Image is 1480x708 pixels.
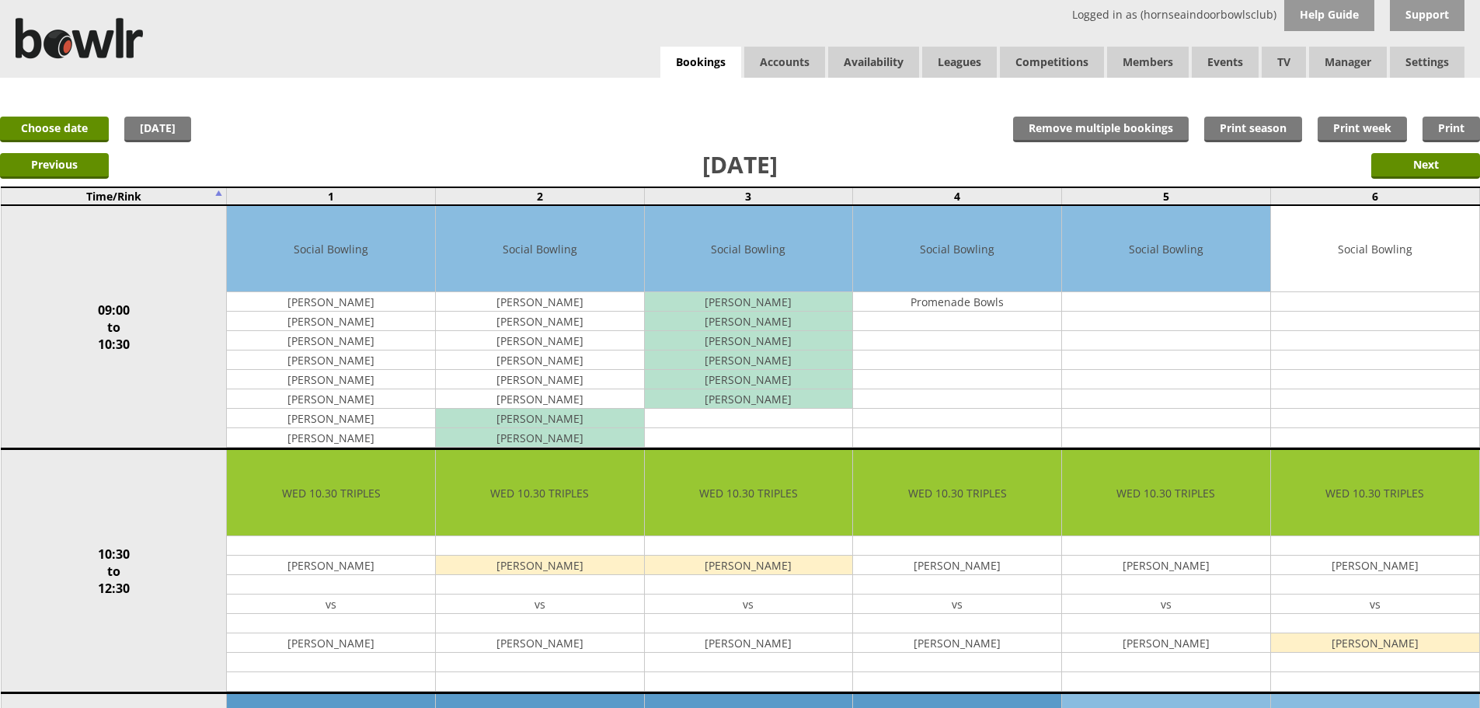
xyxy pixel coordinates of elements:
a: Print week [1318,117,1407,142]
td: vs [1271,595,1479,614]
td: WED 10.30 TRIPLES [227,450,435,536]
td: [PERSON_NAME] [436,633,644,653]
span: TV [1262,47,1306,78]
td: 3 [644,187,853,205]
td: 5 [1062,187,1271,205]
td: [PERSON_NAME] [645,312,853,331]
td: Social Bowling [645,206,853,292]
td: [PERSON_NAME] [436,351,644,370]
a: [DATE] [124,117,191,142]
td: [PERSON_NAME] [645,556,853,575]
td: [PERSON_NAME] [1271,556,1479,575]
td: [PERSON_NAME] [227,351,435,370]
span: Members [1107,47,1189,78]
td: [PERSON_NAME] [436,409,644,428]
td: 6 [1270,187,1479,205]
td: vs [853,595,1061,614]
td: WED 10.30 TRIPLES [436,450,644,536]
td: vs [1062,595,1270,614]
td: [PERSON_NAME] [645,633,853,653]
td: 2 [435,187,644,205]
td: [PERSON_NAME] [227,312,435,331]
td: [PERSON_NAME] [227,428,435,448]
td: [PERSON_NAME] [645,370,853,389]
span: Manager [1309,47,1387,78]
td: Promenade Bowls [853,292,1061,312]
td: [PERSON_NAME] [227,370,435,389]
td: [PERSON_NAME] [645,331,853,351]
td: [PERSON_NAME] [227,633,435,653]
td: [PERSON_NAME] [853,633,1061,653]
td: [PERSON_NAME] [853,556,1061,575]
span: Settings [1390,47,1464,78]
td: 1 [227,187,436,205]
td: Time/Rink [1,187,227,205]
td: vs [227,595,435,614]
span: Accounts [744,47,825,78]
td: Social Bowling [853,206,1061,292]
td: [PERSON_NAME] [227,292,435,312]
td: [PERSON_NAME] [436,370,644,389]
td: [PERSON_NAME] [436,556,644,575]
td: [PERSON_NAME] [436,428,644,448]
td: WED 10.30 TRIPLES [853,450,1061,536]
td: 09:00 to 10:30 [1,205,227,449]
td: [PERSON_NAME] [645,389,853,409]
td: [PERSON_NAME] [227,389,435,409]
td: Social Bowling [227,206,435,292]
td: [PERSON_NAME] [436,292,644,312]
td: Social Bowling [1271,206,1479,292]
a: Availability [828,47,919,78]
td: [PERSON_NAME] [227,331,435,351]
td: Social Bowling [436,206,644,292]
td: [PERSON_NAME] [645,292,853,312]
td: WED 10.30 TRIPLES [1271,450,1479,536]
td: [PERSON_NAME] [1062,633,1270,653]
a: Print season [1204,117,1302,142]
td: [PERSON_NAME] [436,331,644,351]
td: WED 10.30 TRIPLES [1062,450,1270,536]
a: Bookings [660,47,741,78]
td: [PERSON_NAME] [1062,556,1270,575]
td: [PERSON_NAME] [1271,633,1479,653]
td: [PERSON_NAME] [227,409,435,428]
td: [PERSON_NAME] [645,351,853,370]
td: [PERSON_NAME] [436,312,644,331]
td: vs [645,595,853,614]
input: Next [1371,153,1480,179]
a: Competitions [1000,47,1104,78]
td: 10:30 to 12:30 [1,449,227,693]
td: vs [436,595,644,614]
td: [PERSON_NAME] [227,556,435,575]
td: [PERSON_NAME] [436,389,644,409]
td: Social Bowling [1062,206,1270,292]
a: Leagues [922,47,997,78]
a: Print [1423,117,1480,142]
td: WED 10.30 TRIPLES [645,450,853,536]
a: Events [1192,47,1259,78]
input: Remove multiple bookings [1013,117,1189,142]
td: 4 [853,187,1062,205]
